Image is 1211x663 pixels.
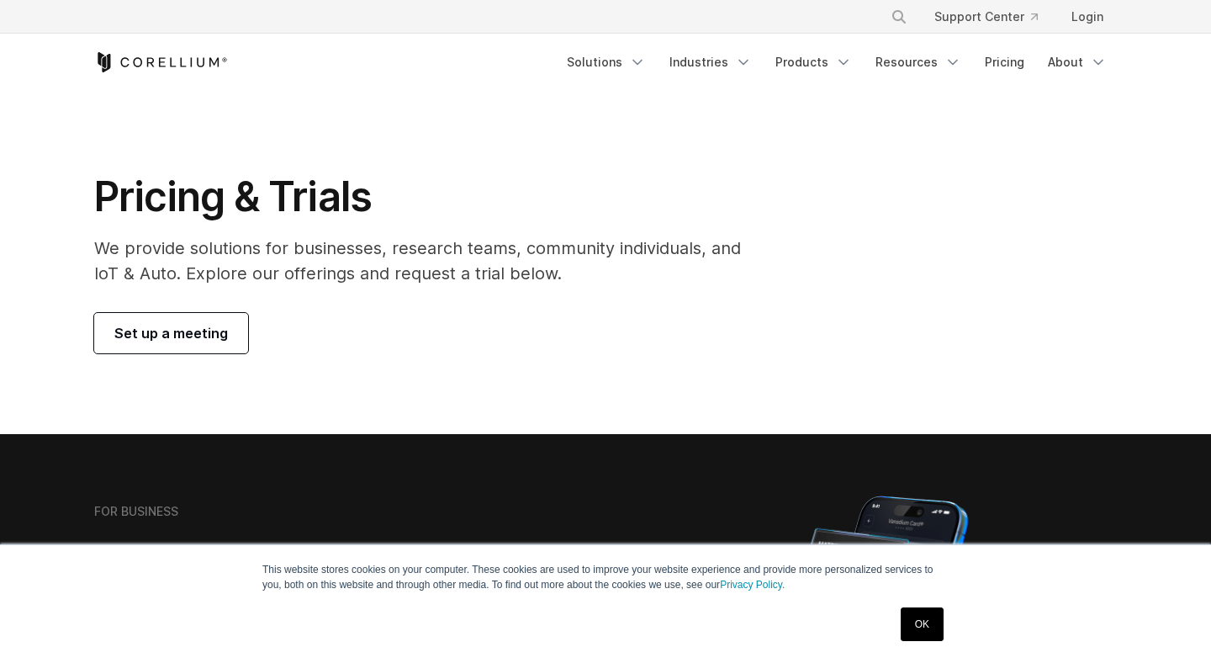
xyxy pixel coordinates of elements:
[720,579,785,591] a: Privacy Policy.
[557,47,656,77] a: Solutions
[921,2,1051,32] a: Support Center
[870,2,1117,32] div: Navigation Menu
[557,47,1117,77] div: Navigation Menu
[1038,47,1117,77] a: About
[94,504,178,519] h6: FOR BUSINESS
[114,323,228,343] span: Set up a meeting
[94,542,525,580] h2: Corellium Viper
[262,562,949,592] p: This website stores cookies on your computer. These cookies are used to improve your website expe...
[94,52,228,72] a: Corellium Home
[94,313,248,353] a: Set up a meeting
[94,236,764,286] p: We provide solutions for businesses, research teams, community individuals, and IoT & Auto. Explo...
[94,172,764,222] h1: Pricing & Trials
[975,47,1034,77] a: Pricing
[765,47,862,77] a: Products
[659,47,762,77] a: Industries
[1058,2,1117,32] a: Login
[884,2,914,32] button: Search
[865,47,971,77] a: Resources
[901,607,944,641] a: OK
